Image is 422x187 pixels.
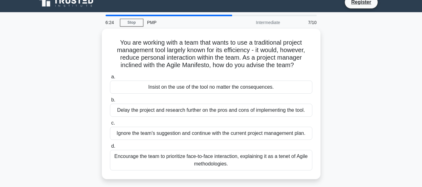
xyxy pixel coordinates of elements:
[143,16,229,29] div: PMP
[110,127,312,140] div: Ignore the team's suggestion and continue with the current project management plan.
[102,16,120,29] div: 6:24
[111,74,115,79] span: a.
[110,150,312,170] div: Encourage the team to prioritize face-to-face interaction, explaining it as a tenet of Agile meth...
[110,81,312,94] div: Insist on the use of the tool no matter the consequences.
[284,16,320,29] div: 7/10
[229,16,284,29] div: Intermediate
[111,120,115,125] span: c.
[111,97,115,102] span: b.
[120,19,143,27] a: Stop
[109,39,313,69] h5: You are working with a team that wants to use a traditional project management tool largely known...
[111,143,115,149] span: d.
[110,104,312,117] div: Delay the project and research further on the pros and cons of implementing the tool.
